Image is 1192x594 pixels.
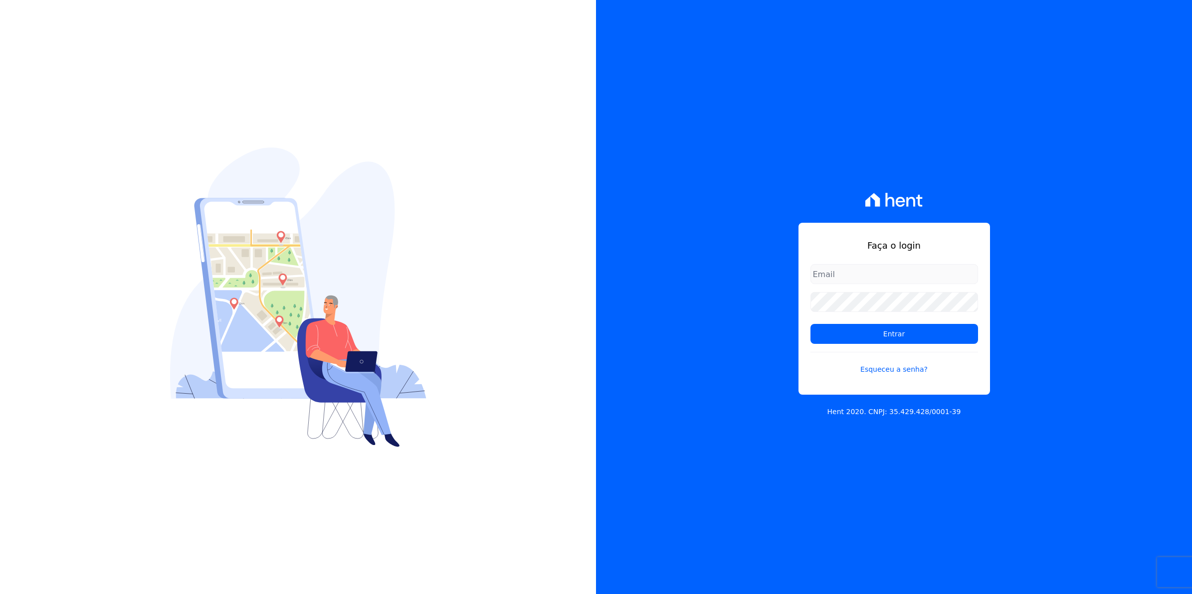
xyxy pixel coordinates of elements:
input: Email [810,264,978,284]
a: Esqueceu a senha? [810,352,978,375]
p: Hent 2020. CNPJ: 35.429.428/0001-39 [827,407,961,417]
img: Login [170,148,426,447]
input: Entrar [810,324,978,344]
h1: Faça o login [810,239,978,252]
